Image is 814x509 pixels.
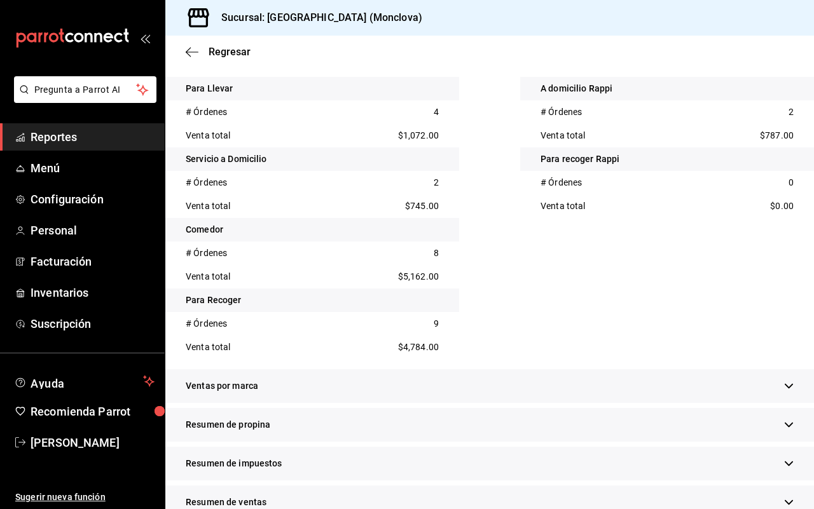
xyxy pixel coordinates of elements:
[541,105,582,119] div: # Órdenes
[186,457,282,470] span: Resumen de impuestos
[186,379,258,393] span: Ventas por marca
[186,247,227,260] div: # Órdenes
[186,46,251,58] button: Regresar
[405,200,439,213] span: $745.00
[434,176,439,189] div: 2
[31,128,155,146] span: Reportes
[770,200,794,213] span: $0.00
[541,200,585,213] div: Venta total
[398,341,439,354] span: $4,784.00
[186,496,266,509] span: Resumen de ventas
[186,82,233,95] div: Para Llevar
[186,341,230,354] div: Venta total
[31,159,155,177] span: Menú
[398,129,439,142] span: $1,072.00
[186,418,270,431] span: Resumen de propina
[541,153,619,166] div: Para recoger Rappi
[14,76,156,103] button: Pregunta a Parrot AI
[9,92,156,105] a: Pregunta a Parrot AI
[34,83,137,97] span: Pregunta a Parrot AI
[434,247,439,260] div: 8
[31,434,155,451] span: [PERSON_NAME]
[434,105,439,119] div: 4
[760,129,794,142] span: $787.00
[186,153,267,166] div: Servicio a Domicilio
[15,491,155,504] span: Sugerir nueva función
[186,105,227,119] div: # Órdenes
[186,294,242,307] div: Para Recoger
[541,82,612,95] div: A domicilio Rappi
[789,176,794,189] div: 0
[186,223,223,236] div: Comedor
[434,317,439,330] div: 9
[31,284,155,301] span: Inventarios
[186,200,230,213] div: Venta total
[209,46,251,58] span: Regresar
[31,191,155,208] span: Configuración
[186,270,230,283] div: Venta total
[211,10,422,25] h3: Sucursal: [GEOGRAPHIC_DATA] (Monclova)
[31,315,155,332] span: Suscripción
[186,176,227,189] div: # Órdenes
[789,105,794,119] div: 2
[398,270,439,283] span: $5,162.00
[31,253,155,270] span: Facturación
[31,374,138,389] span: Ayuda
[186,317,227,330] div: # Órdenes
[140,33,150,43] button: open_drawer_menu
[31,222,155,239] span: Personal
[186,129,230,142] div: Venta total
[541,129,585,142] div: Venta total
[31,403,155,420] span: Recomienda Parrot
[541,176,582,189] div: # Órdenes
